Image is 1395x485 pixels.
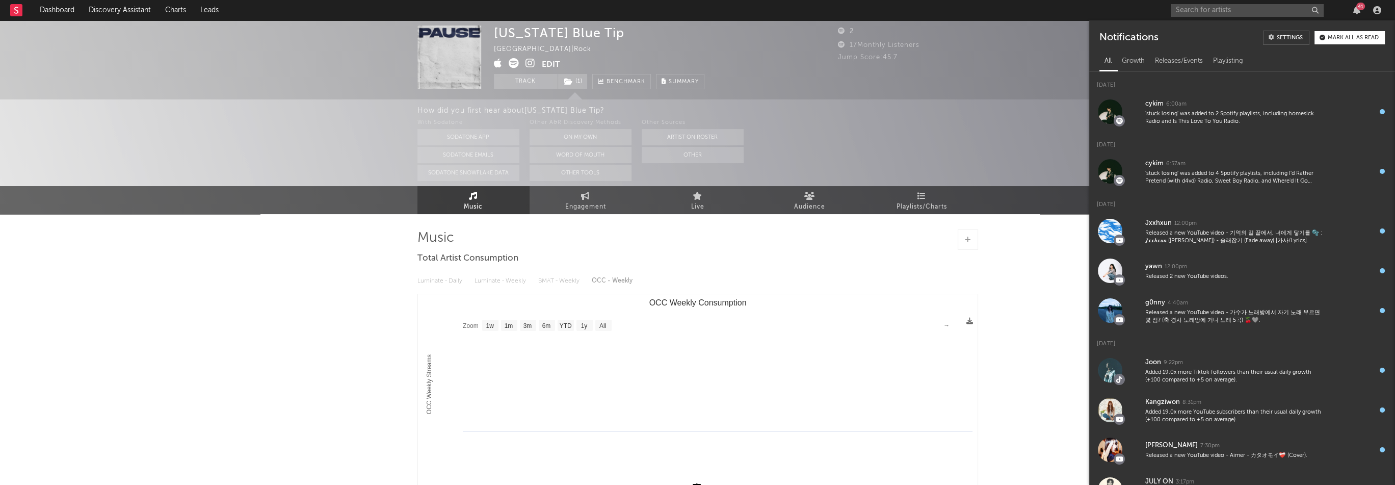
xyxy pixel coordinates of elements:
[1150,53,1208,70] div: Releases/Events
[494,74,558,89] button: Track
[1174,220,1197,227] div: 12:00pm
[1145,217,1172,229] div: Jxxhxun
[1089,132,1395,151] div: [DATE]
[754,186,866,214] a: Audience
[1166,100,1187,108] div: 6:00am
[1089,291,1395,330] a: g0nny4:40amReleased a new YouTube video - 가수가 노래방에서 자기 노래 ￼부르면 몇 점?￼ (축 ￼경사 ￼노래방에 거니 노래 ￼5곡) 🍒🩶.
[1145,110,1325,126] div: 'stuck losing' was added to 2 Spotify playlists, including homesick Radio and Is This Love To You...
[1089,350,1395,390] a: Joon9:22pmAdded 19.0x more Tiktok followers than their usual daily growth (+100 compared to +5 on...
[1145,229,1325,245] div: Released a new YouTube video - 기억의 길 끝에서, 너에게 닿기를 🫧 : 𝑱𝒙𝒙𝒉𝒙𝒖𝒏 ([PERSON_NAME]) - 술래잡기 (Fade away) ...
[1089,251,1395,291] a: yawn12:00pmReleased 2 new YouTube videos.
[1164,359,1183,367] div: 9:22pm
[417,117,519,129] div: With Sodatone
[1171,4,1324,17] input: Search for artists
[1145,452,1325,460] div: Released a new YouTube video - Aimer - カタオモイ❤️‍🩹 (Cover).
[1314,31,1385,44] button: Mark all as read
[565,201,606,213] span: Engagement
[1145,273,1325,280] div: Released 2 new YouTube videos.
[838,54,898,61] span: Jump Score: 45.7
[897,201,947,213] span: Playlists/Charts
[1089,390,1395,430] a: Kangziwon8:31pmAdded 19.0x more YouTube subscribers than their usual daily growth (+100 compared ...
[1145,170,1325,186] div: 'stuck losing' was added to 4 Spotify playlists, including I'd Rather Pretend (with d4vd) Radio, ...
[417,186,530,214] a: Music
[1200,442,1220,450] div: 7:30pm
[1356,3,1365,10] div: 41
[530,165,631,181] button: Other Tools
[530,117,631,129] div: Other A&R Discovery Methods
[504,322,513,329] text: 1m
[463,322,479,329] text: Zoom
[669,79,699,85] span: Summary
[1277,35,1303,41] div: Settings
[794,201,825,213] span: Audience
[1089,72,1395,92] div: [DATE]
[559,322,571,329] text: YTD
[1145,297,1165,309] div: g0nny
[542,58,560,71] button: Edit
[642,186,754,214] a: Live
[691,201,704,213] span: Live
[1182,399,1201,406] div: 8:31pm
[417,147,519,163] button: Sodatone Emails
[1166,160,1186,168] div: 6:57am
[417,252,518,265] span: Total Artist Consumption
[417,165,519,181] button: Sodatone Snowflake Data
[1145,396,1180,409] div: Kangziwon
[1099,31,1158,45] div: Notifications
[558,74,587,89] button: (1)
[1145,309,1325,325] div: Released a new YouTube video - 가수가 노래방에서 자기 노래 ￼부르면 몇 점?￼ (축 ￼경사 ￼노래방에 거니 노래 ￼5곡) 🍒🩶.
[642,117,744,129] div: Other Sources
[494,25,624,40] div: [US_STATE] Blue Tip
[1117,53,1150,70] div: Growth
[581,322,587,329] text: 1y
[649,298,746,307] text: OCC Weekly Consumption
[1145,440,1198,452] div: [PERSON_NAME]
[1168,299,1188,307] div: 4:40am
[1145,356,1161,369] div: Joon
[1353,6,1360,14] button: 41
[417,129,519,145] button: Sodatone App
[656,74,704,89] button: Summary
[1208,53,1248,70] div: Playlisting
[464,201,483,213] span: Music
[1089,92,1395,132] a: cykim6:00am'stuck losing' was added to 2 Spotify playlists, including homesick Radio and Is This ...
[943,322,950,329] text: →
[1145,409,1325,424] div: Added 19.0x more YouTube subscribers than their usual daily growth (+100 compared to +5 on average).
[599,322,606,329] text: All
[1089,330,1395,350] div: [DATE]
[530,147,631,163] button: Word Of Mouth
[642,129,744,145] button: Artist on Roster
[592,74,651,89] a: Benchmark
[607,76,645,88] span: Benchmark
[838,42,919,48] span: 17 Monthly Listeners
[558,74,588,89] span: ( 1 )
[1145,369,1325,385] div: Added 19.0x more Tiktok followers than their usual daily growth (+100 compared to +5 on average).
[1145,98,1164,110] div: cykim
[1145,261,1162,273] div: yawn
[425,354,432,414] text: OCC Weekly Streams
[1089,151,1395,191] a: cykim6:57am'stuck losing' was added to 4 Spotify playlists, including I'd Rather Pretend (with d4...
[1165,263,1187,271] div: 12:00pm
[530,186,642,214] a: Engagement
[1099,53,1117,70] div: All
[523,322,532,329] text: 3m
[1145,158,1164,170] div: cykim
[1328,35,1379,41] div: Mark all as read
[542,322,550,329] text: 6m
[866,186,978,214] a: Playlists/Charts
[838,28,854,35] span: 2
[494,43,603,56] div: [GEOGRAPHIC_DATA] | Rock
[530,129,631,145] button: On My Own
[1089,430,1395,470] a: [PERSON_NAME]7:30pmReleased a new YouTube video - Aimer - カタオモイ❤️‍🩹 (Cover).
[1263,31,1309,45] a: Settings
[1089,191,1395,211] div: [DATE]
[486,322,494,329] text: 1w
[642,147,744,163] button: Other
[1089,211,1395,251] a: Jxxhxun12:00pmReleased a new YouTube video - 기억의 길 끝에서, 너에게 닿기를 🫧 : 𝑱𝒙𝒙𝒉𝒙𝒖𝒏 ([PERSON_NAME]) - 술래잡...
